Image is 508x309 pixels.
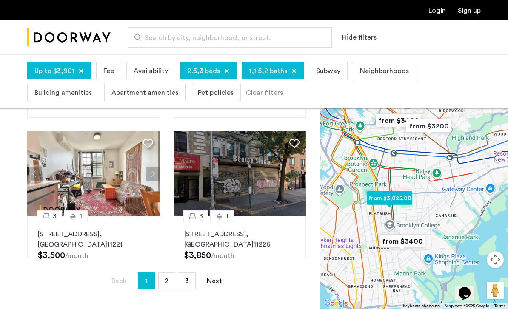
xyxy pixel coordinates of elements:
a: Cazamio Logo [27,22,111,54]
nav: Pagination [27,272,306,289]
span: Fee [103,66,114,76]
span: $3,500 [38,251,65,260]
button: Next apartment [146,167,160,181]
span: 1 [80,211,82,221]
span: Apartment amenities [111,88,178,98]
p: [STREET_ADDRESS] 11226 [184,229,296,249]
span: Building amenities [34,88,92,98]
div: from $3400 [373,228,432,254]
span: 2.5,3 beds [188,66,220,76]
span: Back [111,278,126,284]
a: Registration [458,7,481,14]
img: logo [27,22,111,54]
a: Next [206,273,223,289]
span: Search by city, neighborhood, or street. [145,33,308,43]
button: Previous apartment [27,167,42,181]
button: Map camera controls [487,251,504,268]
span: 3 [185,278,189,284]
span: 3 [53,211,57,221]
button: Keyboard shortcuts [403,303,440,309]
sub: /month [65,252,88,259]
span: Subway [316,66,340,76]
a: 31[STREET_ADDRESS], [GEOGRAPHIC_DATA]11221No Fee [27,216,160,283]
img: Google [322,298,350,309]
img: 360ac8f6-4482-47b0-bc3d-3cb89b569d10_638883637546093075.jpeg [27,131,160,216]
input: Apartment Search [128,27,332,48]
iframe: chat widget [455,275,482,300]
a: Login [428,7,446,14]
p: [STREET_ADDRESS] 11221 [38,229,149,249]
span: 1 [226,211,228,221]
span: Map data ©2025 Google [445,304,489,308]
sub: /month [211,252,234,259]
div: Clear filters [246,88,283,98]
div: from $3400 [369,108,428,133]
div: from $3200 [399,113,458,139]
img: 360ac8f6-4482-47b0-bc3d-3cb89b569d10_638792085479937948.png [174,131,306,216]
a: Terms [494,303,505,309]
span: 3 [199,211,203,221]
span: Neighborhoods [360,66,409,76]
span: 1,1.5,2 baths [249,66,287,76]
span: 2 [165,278,168,284]
a: 31[STREET_ADDRESS], [GEOGRAPHIC_DATA]11226No Fee [174,216,306,283]
button: Show or hide filters [342,32,377,43]
div: from $3,025.00 [360,185,419,211]
a: Open this area in Google Maps (opens a new window) [322,298,350,309]
button: Drag Pegman onto the map to open Street View [487,282,504,299]
span: Pet policies [198,88,234,98]
span: 1 [145,274,148,288]
span: Availability [134,66,168,76]
span: $3,850 [184,251,211,260]
span: Up to $3,901 [34,66,74,76]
